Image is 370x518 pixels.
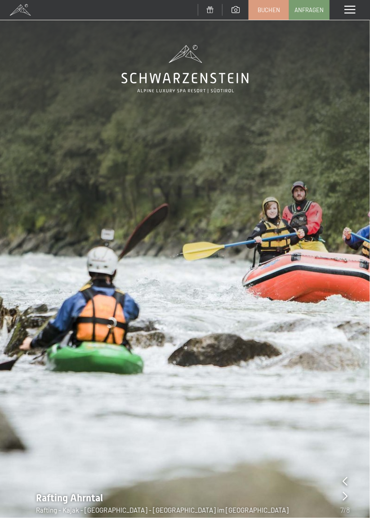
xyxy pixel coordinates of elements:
a: Buchen [249,0,289,19]
span: Rafting Ahrntal [36,493,103,504]
span: 7 [340,505,343,515]
span: Buchen [258,6,280,14]
span: / [343,505,346,515]
span: Anfragen [295,6,324,14]
span: 8 [346,505,350,515]
span: Rafting - Kajak - [GEOGRAPHIC_DATA] - [GEOGRAPHIC_DATA] im [GEOGRAPHIC_DATA] [36,506,289,514]
a: Anfragen [290,0,329,19]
